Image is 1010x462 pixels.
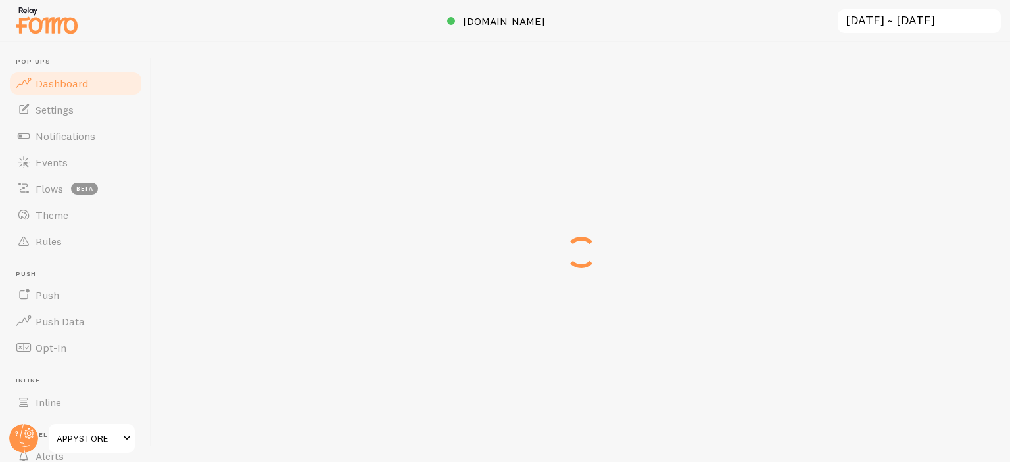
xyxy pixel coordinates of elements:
[36,208,68,221] span: Theme
[14,3,80,37] img: fomo-relay-logo-orange.svg
[8,228,143,254] a: Rules
[71,183,98,195] span: beta
[16,377,143,385] span: Inline
[36,182,63,195] span: Flows
[8,175,143,202] a: Flows beta
[47,423,136,454] a: APPYSTORE
[36,235,62,248] span: Rules
[36,129,95,143] span: Notifications
[8,149,143,175] a: Events
[36,103,74,116] span: Settings
[36,156,68,169] span: Events
[16,58,143,66] span: Pop-ups
[36,396,61,409] span: Inline
[36,341,66,354] span: Opt-In
[8,389,143,415] a: Inline
[36,77,88,90] span: Dashboard
[8,308,143,335] a: Push Data
[57,430,119,446] span: APPYSTORE
[8,282,143,308] a: Push
[8,123,143,149] a: Notifications
[16,270,143,279] span: Push
[8,70,143,97] a: Dashboard
[8,202,143,228] a: Theme
[36,289,59,302] span: Push
[8,335,143,361] a: Opt-In
[36,315,85,328] span: Push Data
[8,97,143,123] a: Settings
